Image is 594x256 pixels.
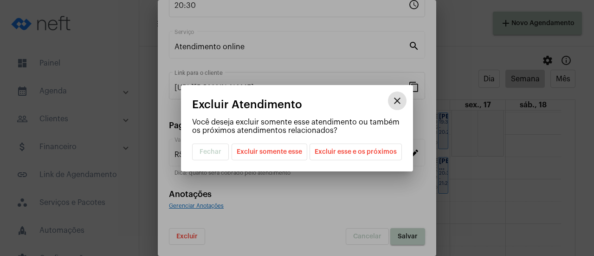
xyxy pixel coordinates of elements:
[237,144,302,160] span: Excluir somente esse
[192,144,229,160] button: Fechar
[392,95,403,106] mat-icon: close
[200,149,221,155] span: Fechar
[192,118,402,135] p: Você deseja excluir somente esse atendimento ou também os próximos atendimentos relacionados?
[315,144,397,160] span: Excluir esse e os próximos
[310,144,402,160] button: Excluir esse e os próximos
[192,98,302,111] span: Excluir Atendimento
[232,144,307,160] button: Excluir somente esse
